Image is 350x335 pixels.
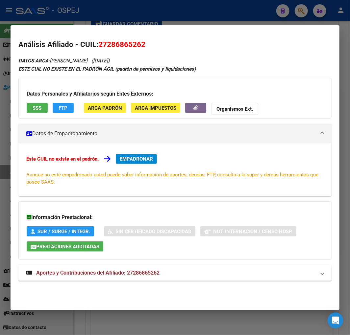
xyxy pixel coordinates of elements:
strong: Este CUIL no existe en el padrón. [26,156,99,162]
span: Aunque no esté empadronado usted puede saber información de aportes, deudas, FTP, consulta a la s... [26,172,318,185]
span: FTP [59,105,68,111]
button: ARCA Impuestos [131,103,180,113]
mat-panel-title: Datos de Empadronamiento [26,130,316,138]
span: Aportes y Contribuciones del Afiliado: 27286865262 [36,270,160,276]
span: Not. Internacion / Censo Hosp. [213,229,292,234]
span: 27286865262 [98,40,145,49]
button: EMPADRONAR [116,154,157,164]
span: EMPADRONAR [120,156,153,162]
div: Datos de Empadronamiento [18,144,332,196]
button: SUR / SURGE / INTEGR. [27,226,94,236]
button: Not. Internacion / Censo Hosp. [200,226,296,236]
mat-expansion-panel-header: Aportes y Contribuciones del Afiliado: 27286865262 [18,265,332,281]
h3: Datos Personales y Afiliatorios según Entes Externos: [27,90,323,98]
span: ([DATE]) [91,58,110,64]
button: Organismos Ext. [211,103,258,115]
button: ARCA Padrón [84,103,126,113]
span: ARCA Impuestos [135,105,176,111]
strong: DATOS ARCA: [18,58,50,64]
span: [PERSON_NAME] [18,58,87,64]
span: SSS [33,105,42,111]
button: Prestaciones Auditadas [27,241,103,252]
span: Sin Certificado Discapacidad [115,229,191,234]
h3: Información Prestacional: [27,213,323,221]
div: Open Intercom Messenger [328,313,343,328]
span: Prestaciones Auditadas [36,244,99,250]
strong: ESTE CUIL NO EXISTE EN EL PADRÓN ÁGIL (padrón de permisos y liquidaciones) [18,66,196,72]
strong: Organismos Ext. [216,106,253,112]
span: ARCA Padrón [88,105,122,111]
button: SSS [27,103,48,113]
button: FTP [53,103,74,113]
button: Sin Certificado Discapacidad [104,226,195,236]
mat-expansion-panel-header: Datos de Empadronamiento [18,124,332,144]
h2: Análisis Afiliado - CUIL: [18,39,332,50]
span: SUR / SURGE / INTEGR. [37,229,90,234]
